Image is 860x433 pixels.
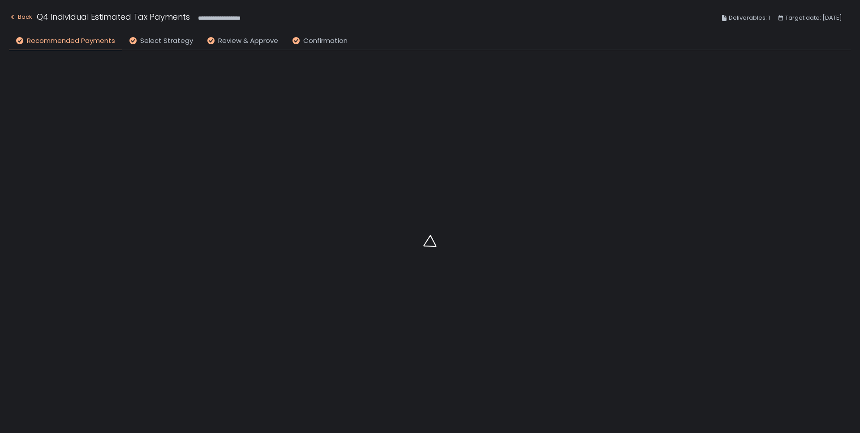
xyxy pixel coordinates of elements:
[9,11,32,25] button: Back
[785,13,842,23] span: Target date: [DATE]
[729,13,770,23] span: Deliverables: 1
[37,11,190,23] h1: Q4 Individual Estimated Tax Payments
[27,36,115,46] span: Recommended Payments
[9,12,32,22] div: Back
[218,36,278,46] span: Review & Approve
[303,36,348,46] span: Confirmation
[140,36,193,46] span: Select Strategy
